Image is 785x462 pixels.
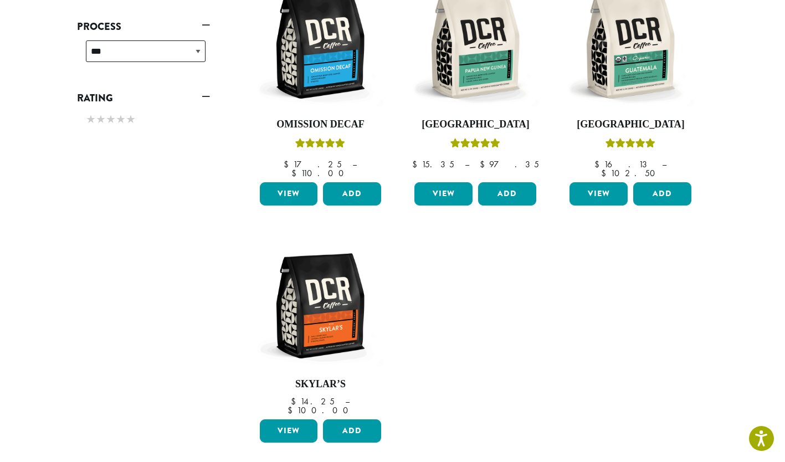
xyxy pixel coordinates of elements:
button: Add [323,419,381,443]
button: Add [633,182,691,206]
bdi: 15.35 [412,158,454,170]
span: $ [480,158,489,170]
span: ★ [86,111,96,127]
button: Add [323,182,381,206]
div: Process [77,36,210,75]
span: $ [412,158,422,170]
bdi: 17.25 [284,158,342,170]
a: View [414,182,473,206]
span: – [465,158,469,170]
a: View [260,419,318,443]
button: Add [478,182,536,206]
span: $ [291,396,300,407]
span: – [352,158,357,170]
a: Process [77,17,210,36]
a: Skylar’s [257,242,384,415]
span: $ [291,167,301,179]
a: View [260,182,318,206]
h4: Skylar’s [257,378,384,391]
div: Rated 5.00 out of 5 [450,137,500,153]
span: ★ [116,111,126,127]
bdi: 97.35 [480,158,539,170]
span: ★ [106,111,116,127]
span: ★ [126,111,136,127]
h4: Omission Decaf [257,119,384,131]
bdi: 102.50 [601,167,660,179]
div: Rated 4.33 out of 5 [295,137,345,153]
h4: [GEOGRAPHIC_DATA] [567,119,694,131]
bdi: 16.13 [594,158,651,170]
span: $ [601,167,610,179]
a: Rating [77,89,210,107]
span: ★ [96,111,106,127]
span: $ [284,158,293,170]
div: Rating [77,107,210,133]
bdi: 110.00 [291,167,349,179]
h4: [GEOGRAPHIC_DATA] [412,119,539,131]
span: – [345,396,350,407]
span: – [662,158,666,170]
div: Rated 5.00 out of 5 [606,137,655,153]
img: DCR-12oz-Skylars-Stock-scaled.png [256,242,384,369]
a: View [569,182,628,206]
bdi: 100.00 [288,404,353,416]
span: $ [288,404,297,416]
bdi: 14.25 [291,396,335,407]
span: $ [594,158,604,170]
